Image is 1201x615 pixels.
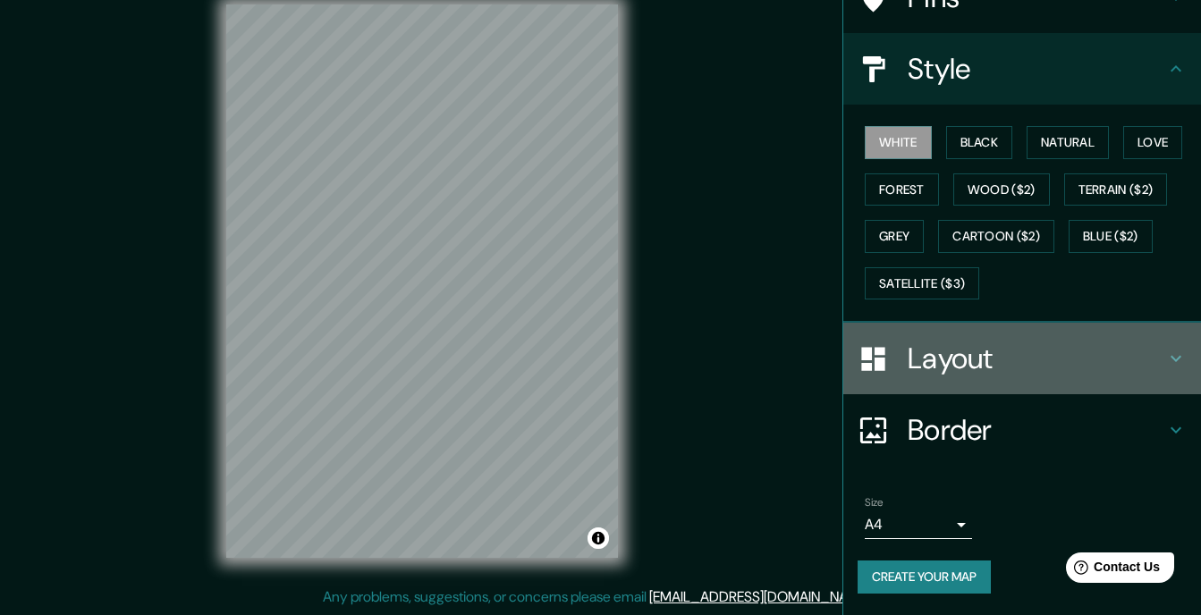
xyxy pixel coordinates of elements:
h4: Style [908,51,1165,87]
div: Layout [843,323,1201,394]
button: Toggle attribution [588,527,609,549]
canvas: Map [226,4,618,558]
button: Create your map [858,560,991,594]
p: Any problems, suggestions, or concerns please email . [323,586,873,608]
div: Border [843,394,1201,466]
button: Black [946,126,1013,159]
button: Grey [865,220,924,253]
h4: Layout [908,341,1165,376]
a: [EMAIL_ADDRESS][DOMAIN_NAME] [649,587,870,606]
button: Blue ($2) [1069,220,1153,253]
div: A4 [865,510,972,539]
h4: Border [908,412,1165,448]
button: Forest [865,173,939,206]
div: Style [843,33,1201,105]
button: Terrain ($2) [1064,173,1168,206]
button: White [865,126,932,159]
button: Satellite ($3) [865,267,979,300]
label: Size [865,495,884,510]
button: Love [1123,126,1182,159]
button: Wood ($2) [953,173,1050,206]
iframe: Help widget launcher [1042,545,1181,595]
button: Cartoon ($2) [938,220,1054,253]
button: Natural [1027,126,1109,159]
